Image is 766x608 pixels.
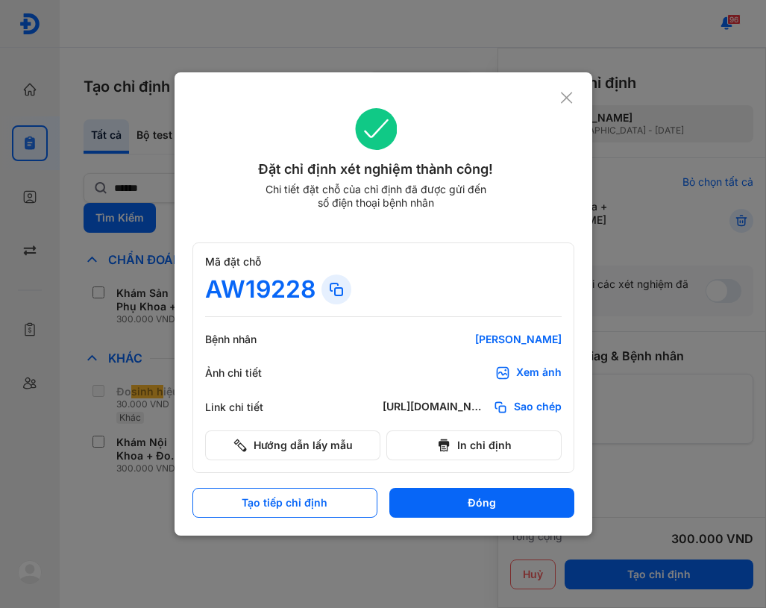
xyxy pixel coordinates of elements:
[192,159,560,180] div: Đặt chỉ định xét nghiệm thành công!
[205,366,295,380] div: Ảnh chi tiết
[205,430,380,460] button: Hướng dẫn lấy mẫu
[192,488,377,518] button: Tạo tiếp chỉ định
[514,400,562,415] span: Sao chép
[205,255,562,269] div: Mã đặt chỗ
[516,366,562,380] div: Xem ảnh
[386,430,562,460] button: In chỉ định
[205,275,315,304] div: AW19228
[389,488,574,518] button: Đóng
[259,183,493,210] div: Chi tiết đặt chỗ của chỉ định đã được gửi đến số điện thoại bệnh nhân
[383,400,487,415] div: [URL][DOMAIN_NAME]
[383,333,562,346] div: [PERSON_NAME]
[205,401,295,414] div: Link chi tiết
[205,333,295,346] div: Bệnh nhân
